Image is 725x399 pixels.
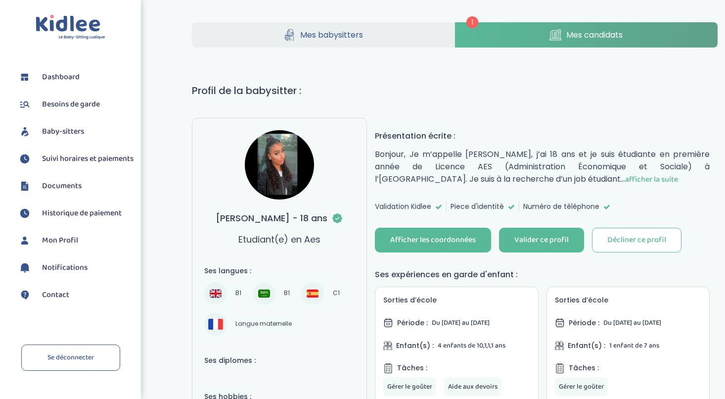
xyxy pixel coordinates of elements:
a: Se déconnecter [21,345,120,371]
span: Suivi horaires et paiements [42,153,134,165]
h3: [PERSON_NAME] - 18 ans [216,211,343,225]
h4: Ses expériences en garde d'enfant : [375,268,710,281]
a: Notifications [17,260,134,275]
img: suivihoraire.svg [17,151,32,166]
span: Mes babysitters [300,29,363,41]
span: Tâches : [569,363,599,373]
span: Période : [569,318,599,328]
span: afficher la suite [625,173,678,186]
span: C1 [329,288,343,299]
a: Documents [17,179,134,194]
img: contact.svg [17,288,32,302]
span: Mon Profil [42,235,78,247]
a: Contact [17,288,134,302]
span: Période : [397,318,428,328]
img: avatar [245,130,314,199]
img: logo.svg [36,15,105,40]
img: Anglais [210,288,222,299]
span: 1 enfant de 7 ans [609,340,659,351]
span: Dashboard [42,71,80,83]
h4: Ses langues : [204,266,355,276]
img: notification.svg [17,260,32,275]
h1: Profil de la babysitter : [192,83,718,98]
p: Bonjour, Je m’appelle [PERSON_NAME], j’ai 18 ans et je suis étudiante en première année de Licenc... [375,148,710,186]
a: Suivi horaires et paiements [17,151,134,166]
div: Afficher les coordonnées [390,235,476,246]
p: Etudiant(e) en Aes [238,233,320,246]
a: Besoins de garde [17,97,134,112]
span: Gérer le goûter [559,381,604,392]
span: Besoins de garde [42,99,100,110]
span: Du [DATE] au [DATE] [603,317,661,328]
a: Mon Profil [17,233,134,248]
h4: Présentation écrite : [375,130,710,142]
span: Documents [42,180,82,192]
button: Afficher les coordonnées [375,228,491,252]
button: Décliner ce profil [592,228,681,252]
a: Baby-sitters [17,124,134,139]
a: Mes candidats [455,22,718,48]
span: Enfant(s) : [396,341,434,351]
span: Historique de paiement [42,207,122,219]
a: Historique de paiement [17,206,134,221]
span: Numéro de téléphone [523,201,599,212]
a: Dashboard [17,70,134,85]
img: suivihoraire.svg [17,206,32,221]
h5: Sorties d’école [555,295,701,305]
h5: Sorties d’école [383,295,530,305]
img: documents.svg [17,179,32,194]
button: Valider ce profil [499,228,584,252]
span: B1 [280,288,293,299]
span: Baby-sitters [42,126,84,138]
div: Décliner ce profil [607,235,666,246]
span: Validation Kidlee [375,201,431,212]
img: babysitters.svg [17,124,32,139]
span: Aide aux devoirs [448,381,498,392]
span: Du [DATE] au [DATE] [432,317,490,328]
span: Tâches : [397,363,427,373]
span: 1 [466,16,478,28]
span: Gérer le goûter [387,381,432,392]
img: dashboard.svg [17,70,32,85]
span: Langue maternelle [232,318,295,330]
div: Valider ce profil [514,235,569,246]
span: 4 enfants de 10,1,1,1 ans [438,340,505,351]
span: Mes candidats [566,29,623,41]
span: Enfant(s) : [568,341,605,351]
img: Arabe [258,288,270,299]
img: profil.svg [17,233,32,248]
span: B1 [232,288,245,299]
span: Notifications [42,262,88,274]
span: Contact [42,289,69,301]
span: Piece d'identité [451,201,504,212]
h4: Ses diplomes : [204,355,355,366]
img: Français [208,319,223,329]
img: besoin.svg [17,97,32,112]
img: Espagnol [307,288,318,299]
a: Mes babysitters [192,22,454,48]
